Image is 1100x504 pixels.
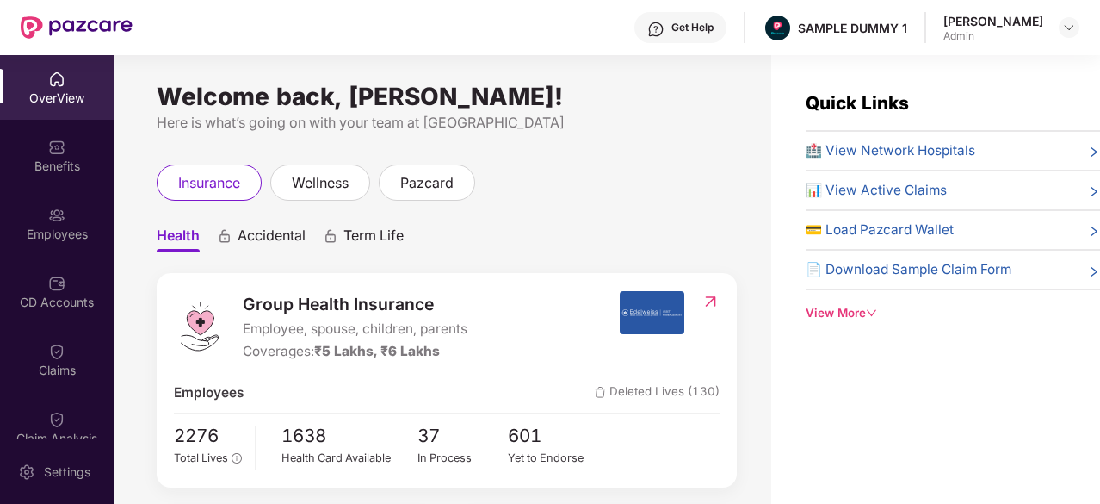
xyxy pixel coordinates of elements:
[765,16,790,40] img: Pazcare_Alternative_logo-01-01.png
[647,21,664,38] img: svg+xml;base64,PHN2ZyBpZD0iSGVscC0zMngzMiIgeG1sbnM9Imh0dHA6Ly93d3cudzMub3JnLzIwMDAvc3ZnIiB3aWR0aD...
[238,227,306,252] span: Accidental
[595,387,606,398] img: deleteIcon
[701,293,720,310] img: RedirectIcon
[806,180,947,201] span: 📊 View Active Claims
[232,453,241,463] span: info-circle
[48,207,65,224] img: svg+xml;base64,PHN2ZyBpZD0iRW1wbG95ZWVzIiB4bWxucz0iaHR0cDovL3d3dy53My5vcmcvMjAwMC9zdmciIHdpZHRoPS...
[1087,144,1100,161] span: right
[174,301,226,352] img: logo
[48,343,65,360] img: svg+xml;base64,PHN2ZyBpZD0iQ2xhaW0iIHhtbG5zPSJodHRwOi8vd3d3LnczLm9yZy8yMDAwL3N2ZyIgd2lkdGg9IjIwIi...
[1087,263,1100,280] span: right
[157,227,200,252] span: Health
[417,422,509,451] span: 37
[174,451,228,464] span: Total Lives
[243,291,467,317] span: Group Health Insurance
[217,228,232,244] div: animation
[48,139,65,156] img: svg+xml;base64,PHN2ZyBpZD0iQmVuZWZpdHMiIHhtbG5zPSJodHRwOi8vd3d3LnczLm9yZy8yMDAwL3N2ZyIgd2lkdGg9Ij...
[620,291,684,334] img: insurerIcon
[806,92,909,114] span: Quick Links
[1062,21,1076,34] img: svg+xml;base64,PHN2ZyBpZD0iRHJvcGRvd24tMzJ4MzIiIHhtbG5zPSJodHRwOi8vd3d3LnczLm9yZy8yMDAwL3N2ZyIgd2...
[39,464,96,481] div: Settings
[508,450,599,467] div: Yet to Endorse
[48,71,65,88] img: svg+xml;base64,PHN2ZyBpZD0iSG9tZSIgeG1sbnM9Imh0dHA6Ly93d3cudzMub3JnLzIwMDAvc3ZnIiB3aWR0aD0iMjAiIG...
[323,228,338,244] div: animation
[508,422,599,451] span: 601
[1087,184,1100,201] span: right
[174,383,244,403] span: Employees
[174,422,242,451] span: 2276
[417,450,509,467] div: In Process
[243,319,467,339] span: Employee, spouse, children, parents
[671,21,714,34] div: Get Help
[798,20,907,36] div: SAMPLE DUMMY 1
[48,411,65,428] img: svg+xml;base64,PHN2ZyBpZD0iQ2xhaW0iIHhtbG5zPSJodHRwOi8vd3d3LnczLm9yZy8yMDAwL3N2ZyIgd2lkdGg9IjIwIi...
[243,341,467,362] div: Coverages:
[343,227,404,252] span: Term Life
[806,304,1100,322] div: View More
[1087,223,1100,240] span: right
[806,220,954,240] span: 💳 Load Pazcard Wallet
[18,464,35,481] img: svg+xml;base64,PHN2ZyBpZD0iU2V0dGluZy0yMHgyMCIgeG1sbnM9Imh0dHA6Ly93d3cudzMub3JnLzIwMDAvc3ZnIiB3aW...
[943,13,1043,29] div: [PERSON_NAME]
[281,450,417,467] div: Health Card Available
[157,90,737,103] div: Welcome back, [PERSON_NAME]!
[314,343,440,359] span: ₹5 Lakhs, ₹6 Lakhs
[292,172,349,194] span: wellness
[866,308,877,319] span: down
[281,422,417,451] span: 1638
[178,172,240,194] span: insurance
[48,275,65,292] img: svg+xml;base64,PHN2ZyBpZD0iQ0RfQWNjb3VudHMiIGRhdGEtbmFtZT0iQ0QgQWNjb3VudHMiIHhtbG5zPSJodHRwOi8vd3...
[806,259,1011,280] span: 📄 Download Sample Claim Form
[943,29,1043,43] div: Admin
[21,16,133,39] img: New Pazcare Logo
[595,383,720,403] span: Deleted Lives (130)
[400,172,454,194] span: pazcard
[806,140,975,161] span: 🏥 View Network Hospitals
[157,112,737,134] div: Here is what’s going on with your team at [GEOGRAPHIC_DATA]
